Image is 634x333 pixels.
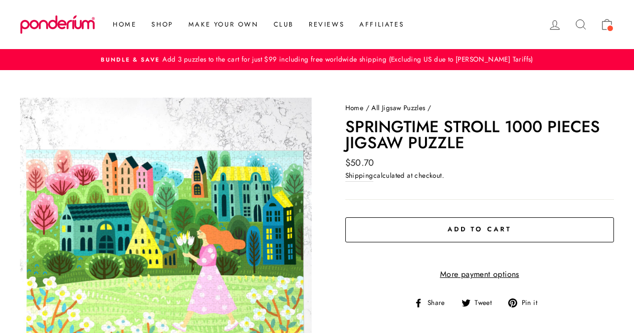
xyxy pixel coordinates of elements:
[428,103,431,113] span: /
[160,54,533,64] span: Add 3 puzzles to the cart for just $99 including free worldwide shipping (Excluding US due to [PE...
[23,54,611,65] a: Bundle & SaveAdd 3 puzzles to the cart for just $99 including free worldwide shipping (Excluding ...
[144,16,180,34] a: Shop
[345,170,373,182] a: Shipping
[345,119,614,151] h1: Springtime Stroll 1000 Pieces Jigsaw Puzzle
[371,103,425,113] a: All Jigsaw Puzzles
[345,103,364,113] a: Home
[345,156,374,169] span: $50.70
[345,103,614,114] nav: breadcrumbs
[181,16,266,34] a: Make Your Own
[366,103,369,113] span: /
[448,224,512,234] span: Add to cart
[101,56,160,64] span: Bundle & Save
[100,16,411,34] ul: Primary
[352,16,411,34] a: Affiliates
[345,268,614,281] a: More payment options
[345,217,614,242] button: Add to cart
[473,297,499,308] span: Tweet
[105,16,144,34] a: Home
[426,297,453,308] span: Share
[345,170,614,182] div: calculated at checkout.
[266,16,301,34] a: Club
[301,16,352,34] a: Reviews
[520,297,545,308] span: Pin it
[20,15,95,34] img: Ponderium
